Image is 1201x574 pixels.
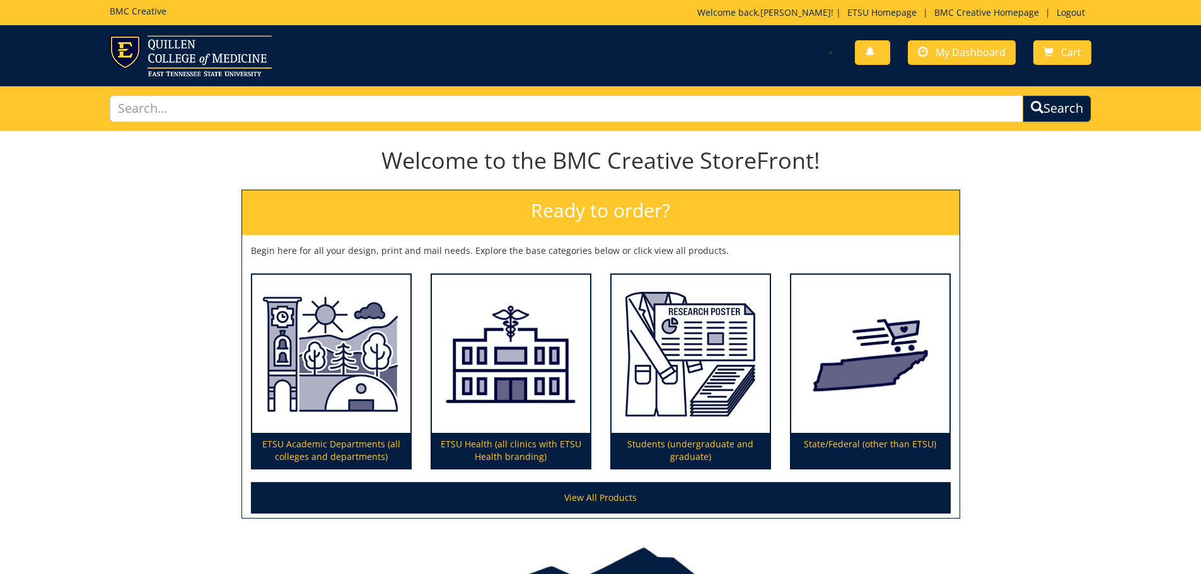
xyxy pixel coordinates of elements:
a: ETSU Academic Departments (all colleges and departments) [252,275,410,469]
a: My Dashboard [908,40,1016,65]
h2: Ready to order? [242,190,960,235]
p: State/Federal (other than ETSU) [791,433,949,468]
h1: Welcome to the BMC Creative StoreFront! [241,148,960,173]
input: Search... [110,95,1024,122]
a: Cart [1033,40,1091,65]
img: ETSU Health (all clinics with ETSU Health branding) [432,275,590,433]
h5: BMC Creative [110,6,166,16]
button: Search [1023,95,1091,122]
p: ETSU Health (all clinics with ETSU Health branding) [432,433,590,468]
p: ETSU Academic Departments (all colleges and departments) [252,433,410,468]
p: Begin here for all your design, print and mail needs. Explore the base categories below or click ... [251,244,951,257]
p: Welcome back, ! | | | [697,6,1091,19]
img: ETSU Academic Departments (all colleges and departments) [252,275,410,433]
a: Logout [1050,6,1091,18]
img: Students (undergraduate and graduate) [612,275,770,433]
a: State/Federal (other than ETSU) [791,275,949,469]
a: ETSU Health (all clinics with ETSU Health branding) [432,275,590,469]
a: Students (undergraduate and graduate) [612,275,770,469]
span: My Dashboard [936,45,1006,59]
a: View All Products [251,482,951,514]
a: BMC Creative Homepage [928,6,1045,18]
a: ETSU Homepage [841,6,923,18]
img: ETSU logo [110,35,272,76]
a: [PERSON_NAME] [760,6,831,18]
span: Cart [1061,45,1081,59]
p: Students (undergraduate and graduate) [612,433,770,468]
img: State/Federal (other than ETSU) [791,275,949,433]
